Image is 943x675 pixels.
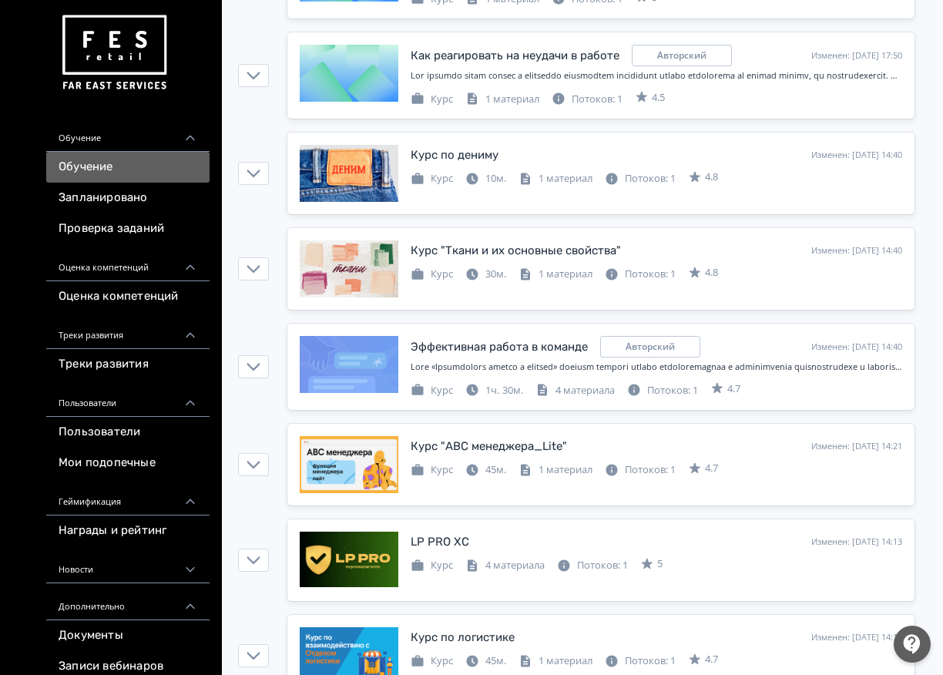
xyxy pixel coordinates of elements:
[485,267,506,280] span: 30м.
[411,267,453,282] div: Курс
[465,558,545,573] div: 4 материала
[705,652,718,667] span: 4.7
[811,149,902,162] div: Изменен: [DATE] 14:40
[411,533,469,551] div: LP PRO ХС
[811,341,902,354] div: Изменен: [DATE] 14:40
[502,383,523,397] span: 30м.
[46,515,210,546] a: Награды и рейтинг
[811,536,902,549] div: Изменен: [DATE] 14:13
[627,383,698,398] div: Потоков: 1
[411,438,567,455] div: Курс "ABC менеджера_Lite"
[46,213,210,244] a: Проверка заданий
[46,152,210,183] a: Обучение
[465,92,539,107] div: 1 материал
[518,653,592,669] div: 1 материал
[59,9,169,96] img: https://files.teachbase.ru/system/account/57463/logo/medium-936fc5084dd2c598f50a98b9cbe0469a.png
[46,479,210,515] div: Геймификация
[46,312,210,349] div: Треки развития
[485,171,506,185] span: 10м.
[632,45,732,66] div: copyright
[46,583,210,620] div: Дополнительно
[811,244,902,257] div: Изменен: [DATE] 14:40
[652,90,665,106] span: 4.5
[605,171,676,186] div: Потоков: 1
[705,265,718,280] span: 4.8
[485,462,506,476] span: 45м.
[518,462,592,478] div: 1 материал
[657,556,663,572] span: 5
[46,417,210,448] a: Пользователи
[411,47,619,65] div: Как реагировать на неудачи в работе
[411,629,515,646] div: Курс по логистике
[552,92,623,107] div: Потоков: 1
[535,383,615,398] div: 4 материала
[485,383,499,397] span: 1ч.
[46,115,210,152] div: Обучение
[46,546,210,583] div: Новости
[411,146,498,164] div: Курс по дениму
[411,69,902,82] div: При высоком темпе работы в постоянно меняющейся обстановке ошибки становятся не просто нормой, но...
[557,558,628,573] div: Потоков: 1
[46,620,210,651] a: Документы
[411,462,453,478] div: Курс
[46,380,210,417] div: Пользователи
[518,171,592,186] div: 1 материал
[727,381,740,397] span: 4.7
[411,558,453,573] div: Курс
[411,653,453,669] div: Курс
[411,92,453,107] div: Курс
[411,383,453,398] div: Курс
[705,170,718,185] span: 4.8
[605,653,676,669] div: Потоков: 1
[811,631,902,644] div: Изменен: [DATE] 14:13
[600,336,700,358] div: copyright
[46,349,210,380] a: Треки развития
[411,171,453,186] div: Курс
[46,281,210,312] a: Оценка компетенций
[485,653,506,667] span: 45м.
[411,361,902,374] div: Курс «Эффективная работа в команде» поможет развить навыки сотрудничества и эффективного взаимоде...
[46,183,210,213] a: Запланировано
[605,267,676,282] div: Потоков: 1
[518,267,592,282] div: 1 материал
[811,49,902,62] div: Изменен: [DATE] 17:50
[705,461,718,476] span: 4.7
[46,448,210,479] a: Мои подопечные
[411,242,621,260] div: Курс "Ткани и их основные свойства"
[605,462,676,478] div: Потоков: 1
[46,244,210,281] div: Оценка компетенций
[811,440,902,453] div: Изменен: [DATE] 14:21
[411,338,588,356] div: Эффективная работа в команде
